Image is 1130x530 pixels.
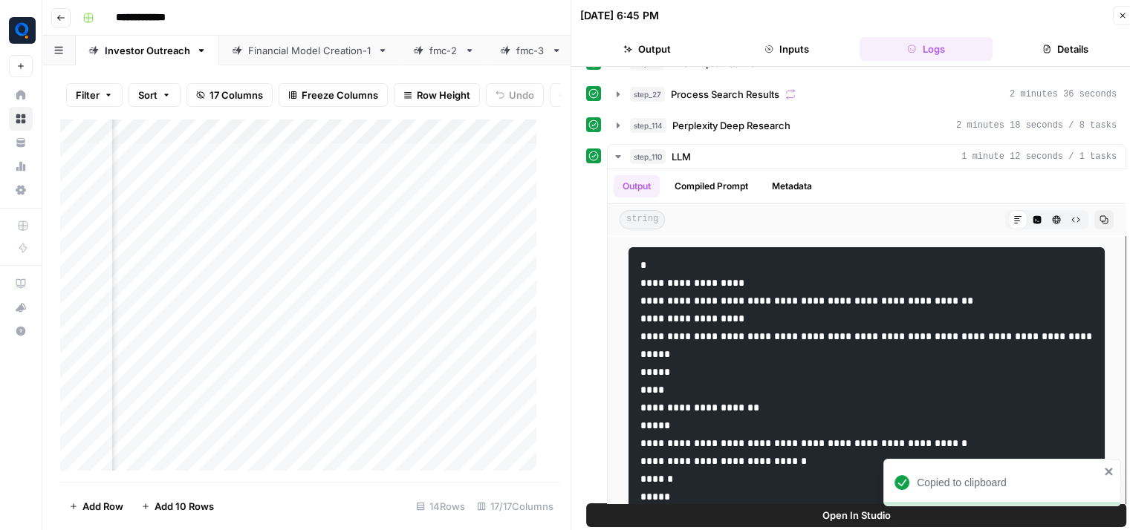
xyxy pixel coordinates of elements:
div: 17/17 Columns [471,494,559,518]
span: Filter [76,88,100,102]
span: string [620,210,665,229]
button: Sort [129,83,181,107]
span: 17 Columns [210,88,263,102]
div: Investor Outreach [105,43,190,58]
a: Financial Model Creation-1 [219,36,400,65]
button: Add Row [60,494,132,518]
button: Open In Studio [586,503,1126,527]
button: close [1104,465,1114,477]
a: Your Data [9,131,33,154]
span: step_110 [630,149,666,164]
button: Add 10 Rows [132,494,223,518]
button: Row Height [394,83,480,107]
a: fmc-3 [487,36,574,65]
button: Inputs [720,37,854,61]
button: Output [614,175,660,197]
button: 1 minute 12 seconds / 1 tasks [608,145,1126,169]
span: Open In Studio [822,508,891,523]
div: fmc-3 [516,43,545,58]
div: 14 Rows [410,494,471,518]
span: Freeze Columns [302,88,378,102]
span: Process Search Results [671,87,779,102]
a: Settings [9,178,33,202]
a: fmc-2 [400,36,487,65]
span: LLM [672,149,691,164]
span: 2 minutes 18 seconds / 8 tasks [956,119,1117,132]
div: Financial Model Creation-1 [248,43,371,58]
span: Add Row [82,499,123,514]
button: Compiled Prompt [666,175,757,197]
a: Browse [9,107,33,131]
span: Undo [509,88,534,102]
span: 2 minutes 36 seconds [1010,88,1117,101]
span: Row Height [417,88,470,102]
button: Output [580,37,714,61]
button: Undo [486,83,544,107]
a: Usage [9,154,33,178]
button: What's new? [9,295,33,319]
button: 2 minutes 18 seconds / 8 tasks [608,114,1126,137]
div: Copied to clipboard [917,475,1100,490]
button: 2 minutes 36 seconds [608,82,1126,106]
span: 1 minute 12 seconds / 1 tasks [961,150,1117,163]
div: fmc-2 [429,43,458,58]
button: Logs [860,37,993,61]
button: Workspace: Qubit - SEO [9,12,33,49]
button: Freeze Columns [279,83,388,107]
button: Filter [66,83,123,107]
div: What's new? [10,296,32,318]
button: 17 Columns [186,83,273,107]
span: step_27 [630,87,665,102]
span: Add 10 Rows [155,499,214,514]
span: step_114 [630,118,666,133]
span: Perplexity Deep Research [672,118,790,133]
span: Sort [138,88,158,102]
button: Help + Support [9,319,33,343]
button: Metadata [763,175,821,197]
a: Home [9,83,33,107]
img: Qubit - SEO Logo [9,17,36,44]
a: AirOps Academy [9,272,33,295]
div: [DATE] 6:45 PM [580,8,659,23]
a: Investor Outreach [76,36,219,65]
